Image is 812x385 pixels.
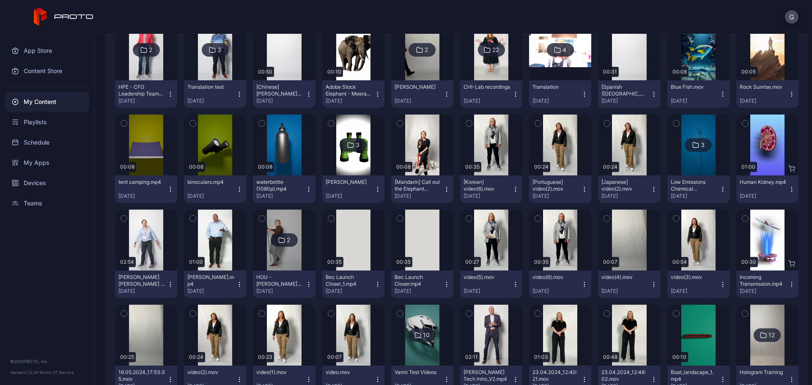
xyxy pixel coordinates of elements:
a: App Store [5,41,89,61]
div: CHI-Lab recordings [464,84,510,90]
div: [DATE] [326,98,374,104]
button: G [785,10,798,24]
button: Rock Sunrise.mov[DATE] [736,80,798,108]
div: video(6).mov [532,274,579,281]
div: Bec Launch Closer.mp4 [395,274,441,287]
div: [DATE] [395,193,443,199]
div: © 2025 PROTO, Inc. [10,358,84,365]
div: [DATE] [187,98,236,104]
div: [DATE] [532,288,581,295]
div: [DATE] [740,193,788,199]
div: [DATE] [395,288,443,295]
div: video(5).mov [464,274,510,281]
div: Bec Launch Closer_1.mp4 [326,274,372,287]
div: Rock Sunrise.mov [740,84,786,90]
span: Version 1.12.0 • [10,370,39,375]
button: tent camping.mp4[DATE] [115,175,177,203]
button: waterbottle (1080p).mp4[DATE] [253,175,315,203]
div: 3 [701,141,705,149]
button: [PERSON_NAME] [PERSON_NAME] - Future Self [DATE].mov[DATE] [115,270,177,298]
a: Content Store [5,61,89,81]
div: Low Emissions Chemical Standards [671,179,717,192]
button: [Korean] video(6).mov[DATE] [460,175,522,203]
button: [Portuguese] video(2).mov[DATE] [529,175,591,203]
div: [DATE] [601,288,650,295]
div: [DATE] [326,193,374,199]
button: HOU - [PERSON_NAME] test[DATE] [253,270,315,298]
div: HPE - CFO Leadership Team Breakthrough Lab [118,84,165,97]
div: [DATE] [256,98,305,104]
a: Teams [5,193,89,213]
button: [PERSON_NAME][DATE] [391,80,453,108]
div: video.mov [326,369,372,376]
div: [DATE] [464,193,512,199]
div: [DATE] [256,288,305,295]
div: 3 [217,46,221,54]
a: Devices [5,173,89,193]
button: [Japanese] video(2).mov[DATE] [598,175,660,203]
div: Scott Hologram.mp4 [187,274,234,287]
div: video(2).mov [187,369,234,376]
button: HPE - CFO Leadership Team Breakthrough Lab[DATE] [115,80,177,108]
div: 23.04.2024_12:40:21.mov [532,369,579,382]
div: tent camping.mp4 [118,179,165,186]
button: Bec Launch Closer.mp4[DATE] [391,270,453,298]
div: [DATE] [601,193,650,199]
div: [Japanese] video(2).mov [601,179,648,192]
div: [DATE] [671,98,719,104]
button: [Mandarin] Call out the Elephant [PERSON_NAME][DATE] [391,175,453,203]
div: [Chinese] Dante A.I. Intro [256,84,303,97]
div: [DATE] [464,288,512,295]
div: Adobe Stock Elephant - Meera Test.mp4 [326,84,372,97]
div: [DATE] [671,288,719,295]
div: Meera Ramesh [326,179,372,186]
div: [DATE] [187,193,236,199]
div: [DATE] [118,193,167,199]
div: video(1).mov [256,369,303,376]
button: [PERSON_NAME][DATE] [322,175,384,203]
button: Translation[DATE] [529,80,591,108]
a: My Apps [5,153,89,173]
div: 2 [287,236,290,244]
div: Translation [532,84,579,90]
a: Terms Of Service [39,370,74,375]
div: Blue Fish.mov [671,84,717,90]
div: 2 [425,46,428,54]
div: Boat_landscape_1.mp4 [671,369,717,382]
a: Schedule [5,132,89,153]
button: Incoming Transmission.mp4[DATE] [736,270,798,298]
button: binoculars.mp4[DATE] [184,175,246,203]
div: 2 [149,46,152,54]
button: Low Emissions Chemical Standards[DATE] [667,175,730,203]
div: [DATE] [532,98,581,104]
button: video(6).mov[DATE] [529,270,591,298]
button: Translation test[DATE] [184,80,246,108]
div: 3 [356,141,359,149]
button: [Chinese] [PERSON_NAME] Intro[DATE] [253,80,315,108]
div: binoculars.mp4 [187,179,234,186]
button: video(4).mov[DATE] [598,270,660,298]
button: video(3).mov[DATE] [667,270,730,298]
div: [DATE] [118,288,167,295]
button: Bec Launch Closer_1.mp4[DATE] [322,270,384,298]
div: Translation test [187,84,234,90]
div: [DATE] [118,98,167,104]
div: 23.04.2024_12:46:02.mov [601,369,648,382]
div: Playlists [5,112,89,132]
div: 16.05.2024_17:53:35.mov [118,369,165,382]
div: [DATE] [740,288,788,295]
div: 4 [562,46,566,54]
div: Bill Briggs Tech Intro_V2.mp4 [464,369,510,382]
div: Vanni Test Videos [395,369,441,376]
button: Human Kidney.mp4[DATE] [736,175,798,203]
div: [DATE] [395,98,443,104]
button: [Spanish ([GEOGRAPHIC_DATA])] Proto AV Sync Test.MP4[DATE] [598,80,660,108]
div: Howard Hughes - Future Self 6-27-24.mov [118,274,165,287]
div: 12 [768,331,775,339]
